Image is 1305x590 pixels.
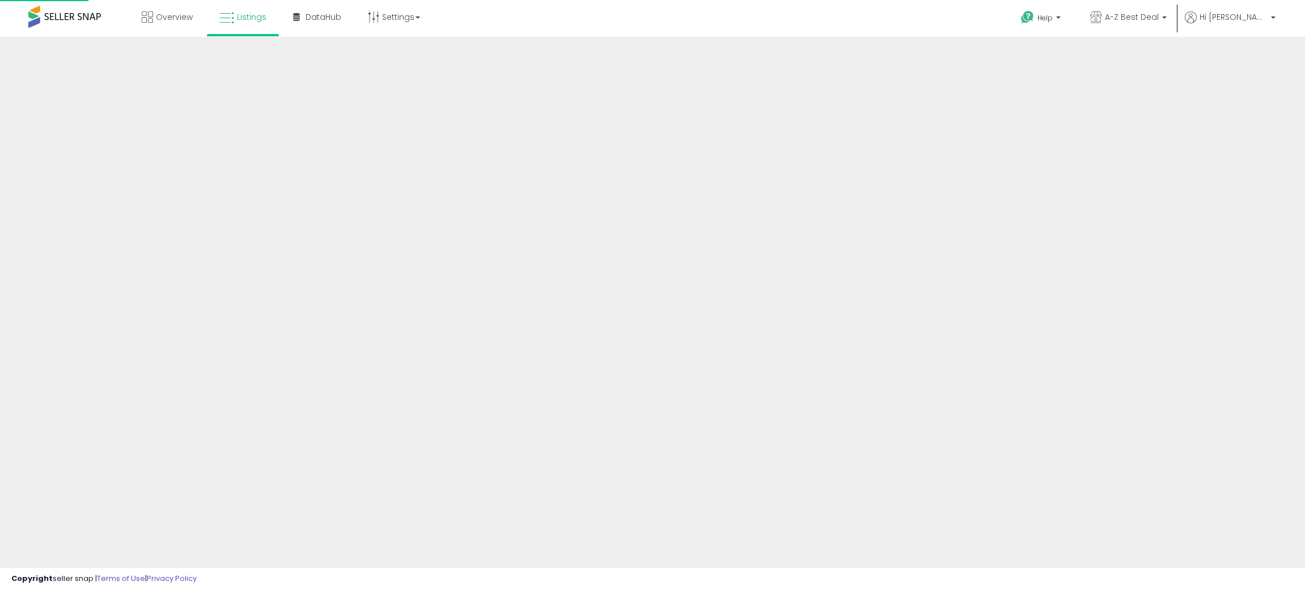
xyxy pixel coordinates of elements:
[237,11,266,23] span: Listings
[1185,11,1276,37] a: Hi [PERSON_NAME]
[1020,10,1035,24] i: Get Help
[306,11,341,23] span: DataHub
[1037,13,1053,23] span: Help
[1012,2,1072,37] a: Help
[156,11,193,23] span: Overview
[1200,11,1268,23] span: Hi [PERSON_NAME]
[1105,11,1159,23] span: A-Z Best Deal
